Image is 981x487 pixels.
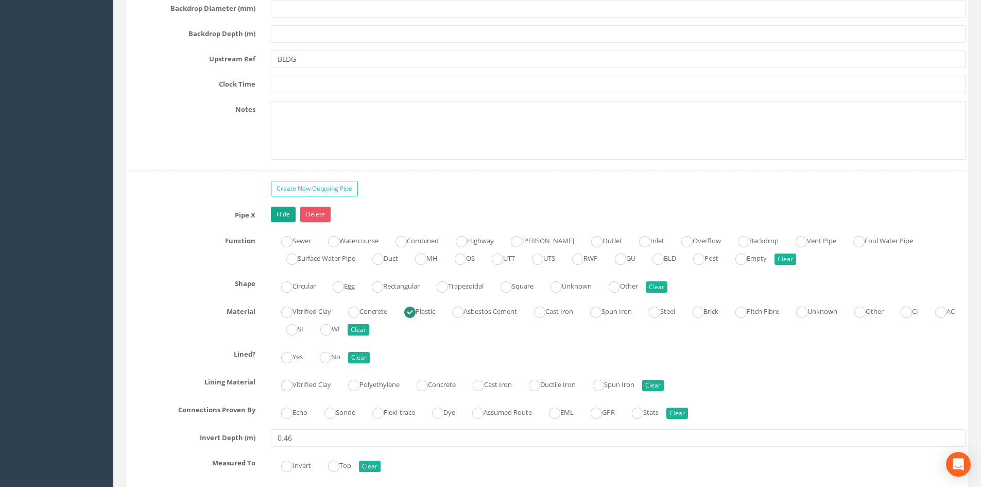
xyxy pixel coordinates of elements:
label: Sewer [271,232,311,247]
label: Unknown [786,303,837,318]
label: Vitrified Clay [271,303,331,318]
label: Clock Time [121,76,263,89]
label: Cast Iron [462,376,512,391]
label: Asbestos Cement [442,303,517,318]
label: AC [925,303,955,318]
label: Other [598,278,638,293]
label: Brick [682,303,718,318]
button: Clear [646,281,667,293]
button: Clear [359,461,381,472]
label: Outlet [581,232,622,247]
label: BLD [642,250,676,265]
label: Square [490,278,533,293]
label: Function [121,232,263,246]
label: Rectangular [362,278,420,293]
label: Backdrop Depth (m) [121,25,263,39]
button: Clear [642,380,664,391]
label: Flexi-trace [362,404,415,419]
button: Clear [348,352,370,363]
label: Yes [271,348,303,363]
label: Connections Proven By [121,401,263,415]
label: UTT [481,250,515,265]
label: Pitch Fibre [725,303,779,318]
label: GU [605,250,635,265]
label: Combined [385,232,439,247]
button: Clear [775,254,796,265]
label: Plastic [394,303,435,318]
div: Open Intercom Messenger [946,452,971,477]
label: Backdrop [728,232,779,247]
label: Circular [271,278,316,293]
label: Measured To [121,455,263,468]
a: Hide [271,207,296,222]
a: Delete [300,207,331,222]
label: Highway [445,232,494,247]
label: SI [276,321,303,335]
label: Top [318,457,351,472]
button: Clear [666,408,688,419]
label: Other [844,303,884,318]
a: Create New Outgoing Pipe [271,181,358,196]
label: Vent Pipe [785,232,836,247]
label: Inlet [629,232,664,247]
label: Surface Water Pipe [276,250,355,265]
label: Material [121,303,263,316]
label: Ductile Iron [519,376,576,391]
label: Spun Iron [582,376,634,391]
label: Invert [271,457,311,472]
label: Empty [725,250,767,265]
label: Foul Water Pipe [843,232,913,247]
label: Shape [121,275,263,289]
label: EML [539,404,574,419]
label: No [309,348,340,363]
label: Duct [362,250,398,265]
label: CI [890,303,918,318]
label: Watercourse [318,232,378,247]
label: GPR [580,404,615,419]
label: Invert Depth (m) [121,429,263,443]
label: RWP [562,250,598,265]
label: Lining Material [121,374,263,387]
label: Assumed Route [462,404,532,419]
label: Sonde [314,404,355,419]
label: Stats [622,404,659,419]
label: Overflow [671,232,721,247]
label: OS [444,250,475,265]
label: Polyethylene [338,376,400,391]
label: Upstream Ref [121,51,263,64]
label: MH [405,250,438,265]
label: [PERSON_NAME] [501,232,574,247]
label: WI [310,321,340,335]
label: Lined? [121,346,263,359]
label: Notes [121,101,263,114]
label: Steel [639,303,675,318]
label: Echo [271,404,307,419]
label: Spun Iron [580,303,632,318]
label: Cast Iron [524,303,573,318]
label: Dye [422,404,455,419]
button: Clear [348,324,369,335]
label: Unknown [540,278,592,293]
label: Egg [322,278,355,293]
label: Vitrified Clay [271,376,331,391]
label: Post [683,250,718,265]
label: Pipe X [121,207,263,220]
label: Concrete [406,376,456,391]
label: Trapezoidal [426,278,484,293]
label: UTS [522,250,555,265]
label: Concrete [338,303,387,318]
